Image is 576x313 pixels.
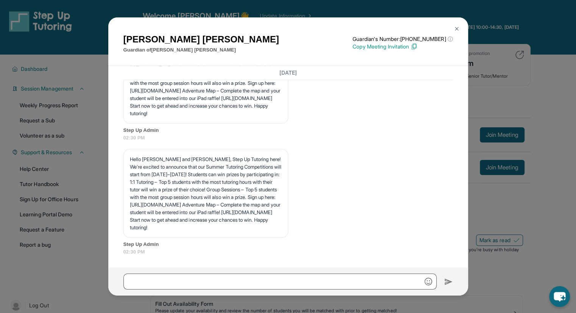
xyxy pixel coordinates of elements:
[454,26,460,32] img: Close Icon
[123,241,453,248] span: Step Up Admin
[123,127,453,134] span: Step Up Admin
[353,35,453,43] p: Guardian's Number: [PHONE_NUMBER]
[549,286,570,307] button: chat-button
[130,155,282,231] p: Hello [PERSON_NAME] and [PERSON_NAME], Step Up Tutoring here! We’re excited to announce that our ...
[425,278,432,285] img: Emoji
[353,43,453,50] p: Copy Meeting Invitation
[411,43,417,50] img: Copy Icon
[123,46,279,54] p: Guardian of [PERSON_NAME] [PERSON_NAME]
[123,248,453,256] span: 02:30 PM
[447,35,453,43] span: ⓘ
[123,134,453,142] span: 02:30 PM
[123,69,453,77] h3: [DATE]
[123,33,279,46] h1: [PERSON_NAME] [PERSON_NAME]
[444,277,453,286] img: Send icon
